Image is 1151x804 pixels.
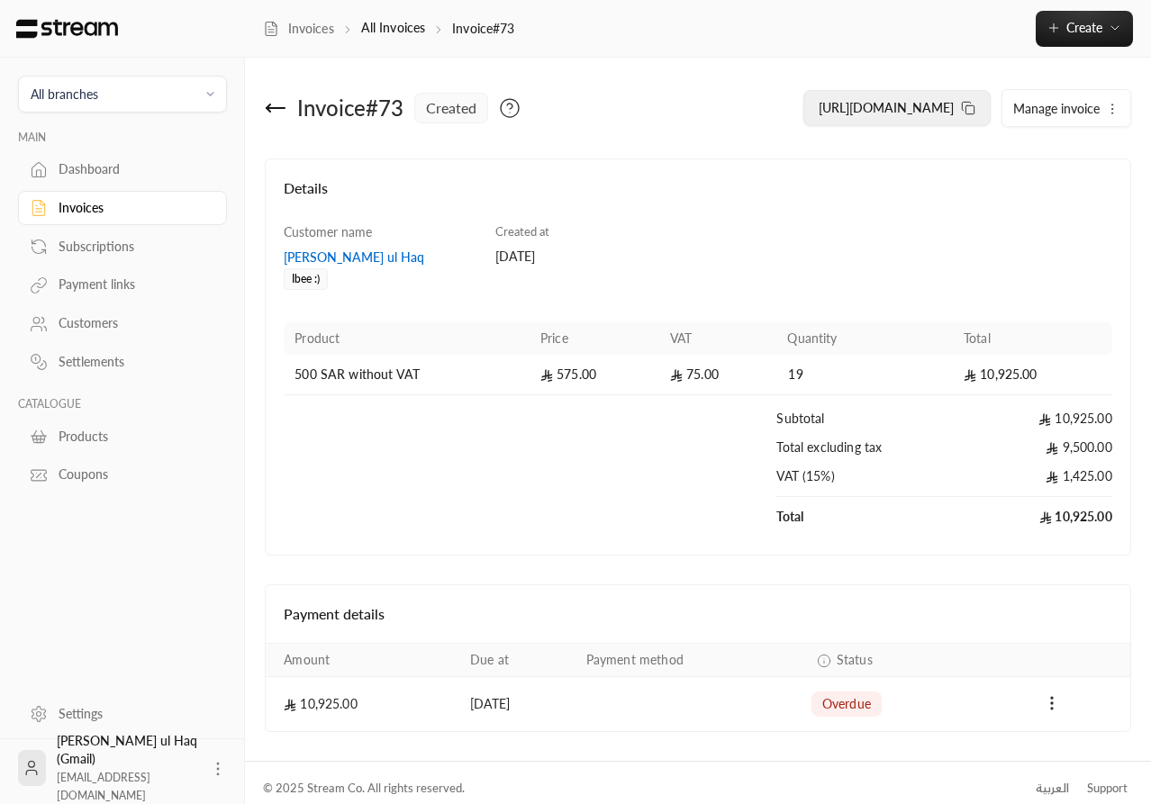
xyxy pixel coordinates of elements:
a: Products [18,419,227,454]
td: 575.00 [530,355,659,395]
a: Dashboard [18,152,227,187]
h4: Details [284,177,1112,217]
td: 10,925.00 [953,497,1112,537]
td: 10,925.00 [953,355,1112,395]
td: 10,925.00 [953,395,1112,438]
a: Subscriptions [18,229,227,264]
td: 1,425.00 [953,467,1112,497]
span: Manage invoice [1013,101,1100,116]
span: Customer name [284,224,372,239]
span: [URL][DOMAIN_NAME] [819,100,954,115]
div: All branches [31,85,98,104]
a: Customers [18,306,227,341]
span: overdue [822,695,871,713]
h4: Payment details [284,603,1112,625]
a: Settlements [18,345,227,380]
div: Products [59,428,204,446]
nav: breadcrumb [263,19,515,38]
div: [DATE] [495,248,689,266]
td: 75.00 [659,355,776,395]
td: Subtotal [776,395,953,438]
span: Created at [495,224,549,239]
p: CATALOGUE [18,397,227,411]
a: Coupons [18,457,227,492]
th: Price [530,322,659,355]
div: Settlements [59,353,204,371]
th: VAT [659,322,776,355]
th: Quantity [776,322,953,355]
button: Manage invoice [1002,90,1130,126]
div: [PERSON_NAME] ul Haq [284,248,477,266]
div: Settings [59,705,204,723]
td: VAT (15%) [776,467,953,497]
td: 500 SAR without VAT [284,355,530,395]
img: Logo [14,19,120,39]
table: Payments [266,643,1130,731]
a: [PERSON_NAME] ul HaqIbee :) [284,248,477,285]
div: Ibee :) [284,268,328,290]
table: Products [284,322,1112,537]
div: العربية [1036,780,1069,798]
button: Create [1036,11,1133,47]
th: Payment method [575,644,801,677]
td: Total [776,497,953,537]
div: Coupons [59,465,204,483]
a: Invoices [263,20,334,38]
div: Payment links [59,276,204,294]
th: Product [284,322,530,355]
div: [PERSON_NAME] ul Haq (Gmail) [57,732,198,804]
span: Create [1066,20,1102,35]
td: Total excluding tax [776,438,953,467]
div: © 2025 Stream Co. All rights reserved. [263,780,465,798]
td: [DATE] [459,677,575,731]
p: MAIN [18,131,227,145]
a: Payment links [18,267,227,303]
button: [URL][DOMAIN_NAME] [803,90,991,126]
div: Subscriptions [59,238,204,256]
a: Invoices [18,191,227,226]
div: Invoices [59,199,204,217]
a: Settings [18,696,227,731]
span: Status [837,651,873,669]
th: Amount [266,644,459,677]
span: 19 [787,366,805,384]
div: Invoice # 73 [297,94,403,122]
div: Customers [59,314,204,332]
span: [EMAIL_ADDRESS][DOMAIN_NAME] [57,771,150,802]
th: Total [953,322,1112,355]
a: All Invoices [361,20,425,35]
td: 10,925.00 [266,677,459,731]
button: All branches [18,76,227,113]
th: Due at [459,644,575,677]
div: Dashboard [59,160,204,178]
td: 9,500.00 [953,438,1112,467]
p: Invoice#73 [452,20,514,38]
span: created [426,97,476,119]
